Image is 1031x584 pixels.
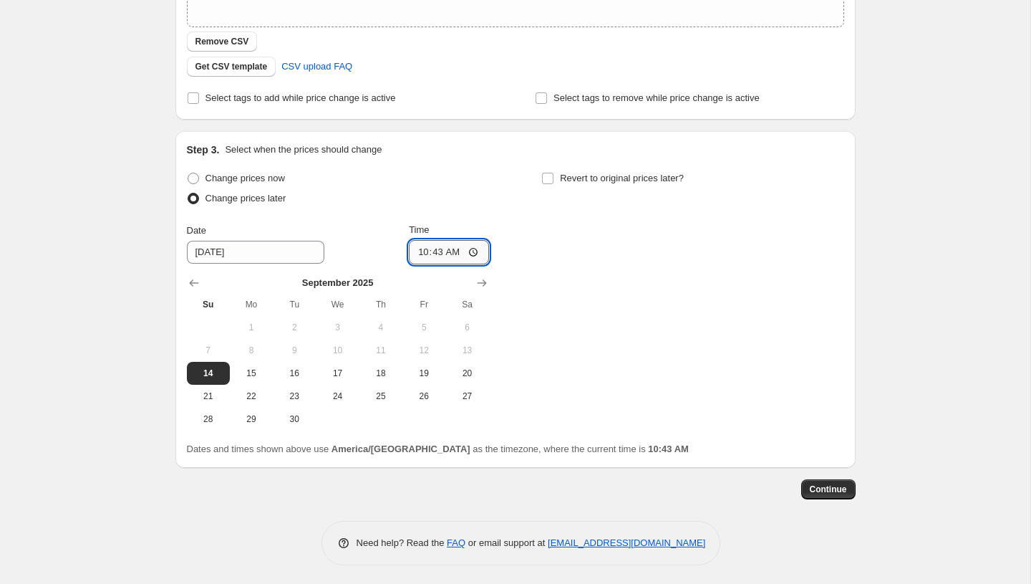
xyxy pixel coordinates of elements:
button: Tuesday September 16 2025 [273,362,316,385]
th: Monday [230,293,273,316]
span: 5 [408,322,440,333]
span: 13 [451,345,483,356]
button: Monday September 29 2025 [230,408,273,431]
a: CSV upload FAQ [273,55,361,78]
button: Tuesday September 2 2025 [273,316,316,339]
span: 22 [236,391,267,402]
input: 12:00 [409,240,489,264]
span: 30 [279,413,310,425]
button: Wednesday September 3 2025 [316,316,359,339]
span: Need help? Read the [357,537,447,548]
button: Thursday September 11 2025 [359,339,402,362]
span: Change prices now [205,173,285,183]
span: 18 [365,368,397,379]
button: Friday September 12 2025 [402,339,445,362]
button: Friday September 26 2025 [402,385,445,408]
th: Thursday [359,293,402,316]
b: America/[GEOGRAPHIC_DATA] [331,444,470,454]
th: Friday [402,293,445,316]
button: Today Sunday September 14 2025 [187,362,230,385]
span: 12 [408,345,440,356]
button: Monday September 22 2025 [230,385,273,408]
p: Select when the prices should change [225,143,382,157]
span: 19 [408,368,440,379]
span: We [321,299,353,310]
span: 2 [279,322,310,333]
span: Continue [810,484,847,495]
span: CSV upload FAQ [281,59,352,74]
span: 4 [365,322,397,333]
span: 3 [321,322,353,333]
span: Th [365,299,397,310]
span: 29 [236,413,267,425]
button: Wednesday September 17 2025 [316,362,359,385]
span: 27 [451,391,483,402]
input: 9/14/2025 [187,241,324,264]
span: 15 [236,368,267,379]
span: Change prices later [205,193,286,204]
span: Remove CSV [195,36,249,47]
button: Sunday September 21 2025 [187,385,230,408]
span: Tu [279,299,310,310]
span: 10 [321,345,353,356]
span: 17 [321,368,353,379]
button: Tuesday September 23 2025 [273,385,316,408]
button: Saturday September 13 2025 [445,339,488,362]
th: Saturday [445,293,488,316]
button: Thursday September 4 2025 [359,316,402,339]
button: Get CSV template [187,57,276,77]
span: 26 [408,391,440,402]
span: Revert to original prices later? [560,173,684,183]
button: Monday September 8 2025 [230,339,273,362]
span: Mo [236,299,267,310]
button: Show previous month, August 2025 [184,273,204,293]
button: Continue [801,479,856,499]
button: Monday September 15 2025 [230,362,273,385]
span: 21 [193,391,224,402]
span: Su [193,299,224,310]
button: Remove CSV [187,32,258,52]
button: Sunday September 28 2025 [187,408,230,431]
span: Select tags to remove while price change is active [553,92,760,103]
button: Saturday September 6 2025 [445,316,488,339]
span: 28 [193,413,224,425]
span: Date [187,225,206,236]
span: 16 [279,368,310,379]
span: Fr [408,299,440,310]
span: 1 [236,322,267,333]
b: 10:43 AM [648,444,689,454]
span: Time [409,224,429,235]
button: Thursday September 25 2025 [359,385,402,408]
a: FAQ [447,537,465,548]
th: Wednesday [316,293,359,316]
button: Monday September 1 2025 [230,316,273,339]
span: Get CSV template [195,61,268,72]
button: Wednesday September 24 2025 [316,385,359,408]
button: Friday September 19 2025 [402,362,445,385]
th: Sunday [187,293,230,316]
span: Sa [451,299,483,310]
span: Dates and times shown above use as the timezone, where the current time is [187,444,689,454]
span: 6 [451,322,483,333]
button: Tuesday September 9 2025 [273,339,316,362]
span: 7 [193,345,224,356]
span: 9 [279,345,310,356]
button: Show next month, October 2025 [472,273,492,293]
span: 8 [236,345,267,356]
span: 24 [321,391,353,402]
button: Saturday September 20 2025 [445,362,488,385]
span: 20 [451,368,483,379]
button: Saturday September 27 2025 [445,385,488,408]
span: Select tags to add while price change is active [205,92,396,103]
span: 25 [365,391,397,402]
a: [EMAIL_ADDRESS][DOMAIN_NAME] [548,537,705,548]
button: Tuesday September 30 2025 [273,408,316,431]
button: Friday September 5 2025 [402,316,445,339]
span: or email support at [465,537,548,548]
span: 11 [365,345,397,356]
button: Thursday September 18 2025 [359,362,402,385]
span: 14 [193,368,224,379]
h2: Step 3. [187,143,220,157]
th: Tuesday [273,293,316,316]
span: 23 [279,391,310,402]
